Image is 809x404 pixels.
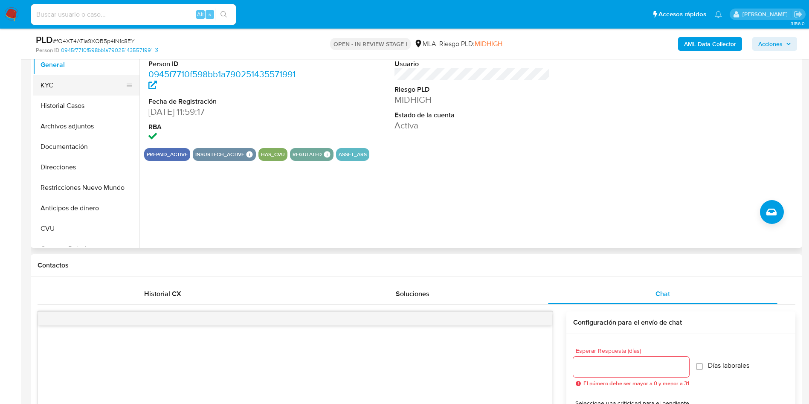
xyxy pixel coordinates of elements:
[394,85,550,94] dt: Riesgo PLD
[36,47,59,54] b: Person ID
[715,11,722,18] a: Notificaciones
[53,37,135,45] span: # fQ4XT4ATIa9XQB5p4IN1c8EY
[33,239,139,259] button: Cruces y Relaciones
[33,218,139,239] button: CVU
[33,75,133,96] button: KYC
[583,381,689,387] span: El número debe ser mayor a 0 y menor a 31
[475,39,502,49] span: MIDHIGH
[339,153,367,156] button: asset_ars
[742,10,791,18] p: rocio.garcia@mercadolibre.com
[394,59,550,69] dt: Usuario
[752,37,797,51] button: Acciones
[658,10,706,19] span: Accesos rápidos
[148,59,304,69] dt: Person ID
[197,10,204,18] span: Alt
[33,55,139,75] button: General
[33,116,139,137] button: Archivos adjuntos
[394,119,550,131] dd: Activa
[33,177,139,198] button: Restricciones Nuevo Mundo
[655,289,670,299] span: Chat
[33,96,139,116] button: Historial Casos
[33,198,139,218] button: Anticipos de dinero
[394,94,550,106] dd: MIDHIGH
[791,20,805,27] span: 3.156.0
[33,137,139,157] button: Documentación
[758,37,783,51] span: Acciones
[36,33,53,47] b: PLD
[195,153,244,156] button: insurtech_active
[261,153,285,156] button: has_cvu
[148,68,296,92] a: 0945f7710f598bb1a790251435571991
[439,39,502,49] span: Riesgo PLD:
[573,318,789,327] h3: Configuración para el envío de chat
[708,361,749,370] span: Días laborales
[148,106,304,118] dd: [DATE] 11:59:17
[394,110,550,120] dt: Estado de la cuenta
[330,38,411,50] p: OPEN - IN REVIEW STAGE I
[576,348,692,354] span: Esperar Respuesta (días)
[209,10,211,18] span: s
[144,289,181,299] span: Historial CX
[573,361,689,372] input: days_to_wait
[293,153,322,156] button: regulated
[31,9,236,20] input: Buscar usuario o caso...
[147,153,188,156] button: prepaid_active
[696,363,703,370] input: Días laborales
[396,289,429,299] span: Soluciones
[148,97,304,106] dt: Fecha de Registración
[215,9,232,20] button: search-icon
[678,37,742,51] button: AML Data Collector
[38,261,795,270] h1: Contactos
[414,39,436,49] div: MLA
[684,37,736,51] b: AML Data Collector
[148,122,304,132] dt: RBA
[61,47,158,54] a: 0945f7710f598bb1a790251435571991
[33,157,139,177] button: Direcciones
[794,10,803,19] a: Salir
